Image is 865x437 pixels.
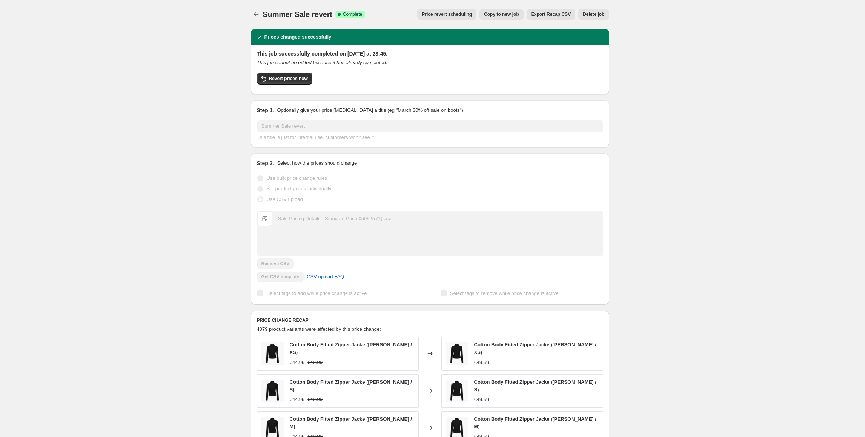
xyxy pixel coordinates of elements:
span: Set product prices individually [267,186,332,191]
span: CSV upload FAQ [307,273,344,281]
span: Cotton Body Fitted Zipper Jacke ([PERSON_NAME] / S) [474,379,596,392]
h2: Step 1. [257,107,274,114]
span: €49.99 [474,397,489,402]
img: CF1223_Schwarz_Product_80x.jpg [446,342,468,365]
button: Revert prices now [257,73,312,85]
span: Cotton Body Fitted Zipper Jacke ([PERSON_NAME] / S) [290,379,412,392]
img: CF1223_Schwarz_Product_80x.jpg [446,380,468,402]
h2: Prices changed successfully [264,33,332,41]
span: 4079 product variants were affected by this price change: [257,326,381,332]
h6: PRICE CHANGE RECAP [257,317,603,323]
span: Select tags to add while price change is active [267,290,367,296]
span: Cotton Body Fitted Zipper Jacke ([PERSON_NAME] / M) [474,416,596,429]
div: _Sale Pricing Details - Standard Price 050925 (1).csv [275,215,391,222]
span: Copy to new job [484,11,519,17]
span: Complete [343,11,362,17]
span: Select tags to remove while price change is active [450,290,559,296]
p: Optionally give your price [MEDICAL_DATA] a title (eg "March 30% off sale on boots") [277,107,463,114]
h2: This job successfully completed on [DATE] at 23:45. [257,50,603,57]
span: Summer Sale revert [263,10,332,19]
span: €49.99 [474,360,489,365]
span: €49.99 [307,397,323,402]
p: Select how the prices should change [277,159,357,167]
a: CSV upload FAQ [302,271,349,283]
h2: Step 2. [257,159,274,167]
span: Use bulk price change rules [267,175,327,181]
button: Copy to new job [479,9,524,20]
span: Revert prices now [269,76,308,82]
button: Price change jobs [251,9,261,20]
button: Price revert scheduling [417,9,476,20]
span: This title is just for internal use, customers won't see it [257,134,374,140]
span: €44.99 [290,360,305,365]
i: This job cannot be edited because it has already completed. [257,60,387,65]
button: Delete job [578,9,609,20]
input: 30% off holiday sale [257,120,603,132]
img: CF1223_Schwarz_Product_80x.jpg [261,380,284,402]
span: Price revert scheduling [422,11,472,17]
span: Cotton Body Fitted Zipper Jacke ([PERSON_NAME] / XS) [474,342,596,355]
span: €49.99 [307,360,323,365]
span: Delete job [583,11,604,17]
img: CF1223_Schwarz_Product_80x.jpg [261,342,284,365]
span: Cotton Body Fitted Zipper Jacke ([PERSON_NAME] / M) [290,416,412,429]
span: €44.99 [290,397,305,402]
span: Export Recap CSV [531,11,571,17]
button: Export Recap CSV [527,9,575,20]
span: Cotton Body Fitted Zipper Jacke ([PERSON_NAME] / XS) [290,342,412,355]
span: Use CSV upload [267,196,303,202]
